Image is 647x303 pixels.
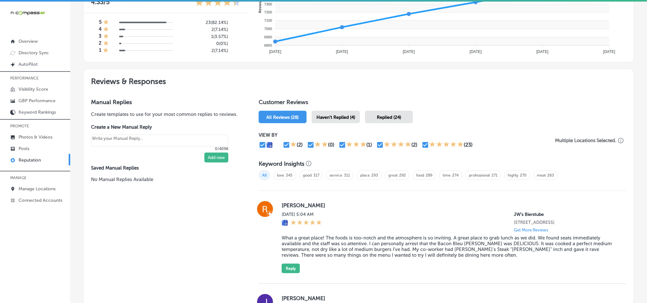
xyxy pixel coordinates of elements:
[290,141,297,149] div: 1 Star
[19,98,56,103] p: GBP Performance
[514,220,616,225] p: 7121 10th Street North
[264,43,272,47] tspan: 6800
[99,19,102,26] h4: 5
[514,228,548,232] p: Get More Reviews
[282,264,300,273] button: Reply
[83,69,634,91] h2: Reviews & Responses
[103,19,109,26] div: 1 Star
[555,138,617,143] p: Multiple Locations Selected.
[264,19,272,22] tspan: 7100
[469,173,490,178] a: professional
[103,33,109,40] div: 1 Star
[416,173,424,178] a: food
[297,142,303,148] div: (2)
[399,173,406,178] a: 292
[388,173,398,178] a: great
[19,186,56,192] p: Manage Locations
[464,142,473,148] div: (23)
[103,47,109,54] div: 1 Star
[286,173,293,178] a: 345
[185,27,228,32] h5: 2 ( 7.14% )
[403,49,415,54] tspan: [DATE]
[19,50,49,56] p: Directory Sync
[470,49,482,54] tspan: [DATE]
[411,142,417,148] div: (2)
[19,198,62,203] p: Connected Accounts
[259,160,304,167] h3: Keyword Insights
[91,124,228,130] label: Create a New Manual Reply
[452,173,459,178] a: 274
[264,2,272,6] tspan: 7300
[360,173,370,178] a: place
[316,115,355,120] span: Haven't Replied (4)
[264,27,272,31] tspan: 7000
[91,99,238,106] h3: Manual Replies
[264,11,272,14] tspan: 7200
[99,33,102,40] h4: 3
[91,147,228,151] p: 0/4096
[10,10,45,16] img: 660ab0bf-5cc7-4cb8-ba1c-48b5ae0f18e60NCTV_CLogo_TV_Black_-500x88.png
[185,41,228,46] h5: 0 ( 0% )
[91,176,238,183] p: No Manual Replies Available
[537,173,546,178] a: meat
[19,87,48,92] p: Visibility Score
[328,142,334,148] div: (0)
[377,115,401,120] span: Replied (24)
[91,111,238,118] p: Create templates to use for your most common replies to reviews.
[99,26,102,33] h4: 4
[547,173,554,178] a: 263
[103,26,109,33] div: 1 Star
[346,141,367,149] div: 3 Stars
[508,173,518,178] a: highly
[491,173,498,178] a: 271
[315,141,328,149] div: 2 Stars
[19,134,52,140] p: Photos & Videos
[443,173,451,178] a: time
[19,157,41,163] p: Reputation
[291,220,322,227] div: 5 Stars
[264,35,272,39] tspan: 6900
[282,202,616,208] label: [PERSON_NAME]
[603,49,615,54] tspan: [DATE]
[282,295,616,301] label: [PERSON_NAME]
[429,141,464,149] div: 5 Stars
[269,49,281,54] tspan: [DATE]
[99,40,102,47] h4: 2
[384,141,411,149] div: 4 Stars
[103,40,109,47] div: 1 Star
[204,153,228,163] button: Add new
[336,49,348,54] tspan: [DATE]
[259,99,626,108] h1: Customer Reviews
[185,34,228,39] h5: 1 ( 3.57% )
[19,146,29,151] p: Posts
[313,173,319,178] a: 317
[259,170,270,180] span: All
[282,235,616,258] blockquote: What a great place! The foods is too-notch and the atmosphere is so inviting. A great place to gr...
[19,39,38,44] p: Overview
[19,110,56,115] p: Keyword Rankings
[19,62,38,67] p: AutoPilot
[91,135,228,147] textarea: Create your Quick Reply
[344,173,350,178] a: 311
[371,173,378,178] a: 293
[277,173,284,178] a: love
[426,173,432,178] a: 289
[282,212,322,217] label: [DATE] 5:04 AM
[367,142,372,148] div: (1)
[520,173,527,178] a: 270
[99,47,101,54] h4: 1
[185,48,228,53] h5: 2 ( 7.14% )
[537,49,549,54] tspan: [DATE]
[267,115,299,120] span: All Reviews (28)
[259,132,553,138] p: VIEW BY
[303,173,312,178] a: good
[185,20,228,25] h5: 23 ( 82.14% )
[91,165,238,171] label: Saved Manual Replies
[514,212,616,217] p: JW's Bierstube
[330,173,342,178] a: service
